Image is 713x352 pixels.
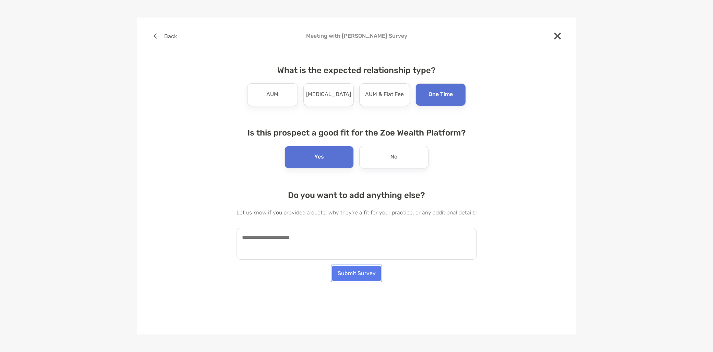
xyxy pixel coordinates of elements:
[332,266,381,281] button: Submit Survey
[266,89,278,100] p: AUM
[554,33,561,39] img: close modal
[306,89,351,100] p: [MEDICAL_DATA]
[237,128,477,138] h4: Is this prospect a good fit for the Zoe Wealth Platform?
[365,89,404,100] p: AUM & Flat Fee
[390,152,397,163] p: No
[148,28,182,44] button: Back
[237,208,477,217] p: Let us know if you provided a quote, why they're a fit for your practice, or any additional details!
[314,152,324,163] p: Yes
[148,33,565,39] h4: Meeting with [PERSON_NAME] Survey
[237,66,477,75] h4: What is the expected relationship type?
[154,33,159,39] img: button icon
[428,89,453,100] p: One Time
[237,190,477,200] h4: Do you want to add anything else?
